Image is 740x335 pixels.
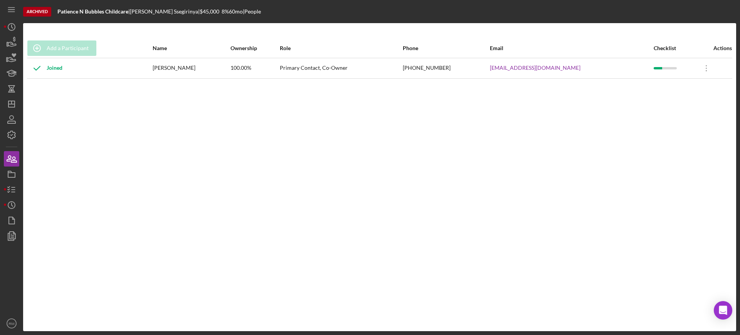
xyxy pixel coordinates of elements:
[27,40,96,56] button: Add a Participant
[403,45,489,51] div: Phone
[280,45,402,51] div: Role
[222,8,229,15] div: 8 %
[697,45,732,51] div: Actions
[243,8,261,15] div: | People
[229,8,243,15] div: 60 mo
[403,59,489,78] div: [PHONE_NUMBER]
[490,45,653,51] div: Email
[153,59,230,78] div: [PERSON_NAME]
[714,301,732,320] div: Open Intercom Messenger
[230,45,279,51] div: Ownership
[654,45,696,51] div: Checklist
[27,59,62,78] div: Joined
[47,40,89,56] div: Add a Participant
[153,45,230,51] div: Name
[57,8,130,15] div: |
[200,8,222,15] div: $45,000
[230,59,279,78] div: 100.00%
[9,322,15,326] text: RM
[280,59,402,78] div: Primary Contact, Co-Owner
[23,7,51,17] div: Archived
[4,316,19,331] button: RM
[130,8,200,15] div: [PERSON_NAME] Ssegirinya |
[490,65,580,71] a: [EMAIL_ADDRESS][DOMAIN_NAME]
[57,8,128,15] b: Patience N Bubbles Childcare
